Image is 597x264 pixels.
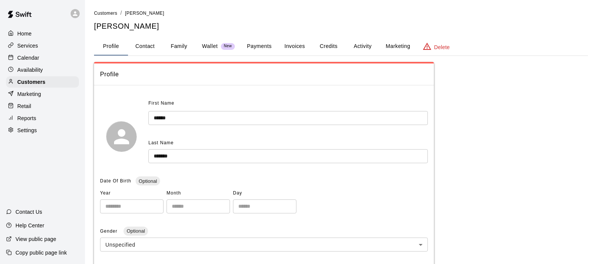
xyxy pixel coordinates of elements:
[6,64,79,76] a: Availability
[17,90,41,98] p: Marketing
[312,37,346,56] button: Credits
[148,140,174,145] span: Last Name
[125,11,164,16] span: [PERSON_NAME]
[94,10,117,16] a: Customers
[100,238,428,252] div: Unspecified
[6,76,79,88] a: Customers
[202,42,218,50] p: Wallet
[148,97,174,110] span: First Name
[15,235,56,243] p: View public page
[17,30,32,37] p: Home
[100,228,119,234] span: Gender
[6,100,79,112] a: Retail
[6,40,79,51] a: Services
[17,102,31,110] p: Retail
[167,187,230,199] span: Month
[15,222,44,229] p: Help Center
[15,249,67,256] p: Copy public page link
[94,21,588,31] h5: [PERSON_NAME]
[17,114,36,122] p: Reports
[6,52,79,63] a: Calendar
[346,37,379,56] button: Activity
[94,11,117,16] span: Customers
[17,127,37,134] p: Settings
[123,228,148,234] span: Optional
[278,37,312,56] button: Invoices
[162,37,196,56] button: Family
[434,43,450,51] p: Delete
[94,9,588,17] nav: breadcrumb
[17,66,43,74] p: Availability
[17,54,39,62] p: Calendar
[241,37,278,56] button: Payments
[136,178,160,184] span: Optional
[100,187,164,199] span: Year
[233,187,296,199] span: Day
[6,88,79,100] a: Marketing
[17,78,45,86] p: Customers
[94,37,128,56] button: Profile
[221,44,235,49] span: New
[6,113,79,124] a: Reports
[6,28,79,39] a: Home
[379,37,416,56] button: Marketing
[15,208,42,216] p: Contact Us
[17,42,38,49] p: Services
[94,37,588,56] div: basic tabs example
[100,69,428,79] span: Profile
[128,37,162,56] button: Contact
[100,178,131,184] span: Date Of Birth
[120,9,122,17] li: /
[6,125,79,136] a: Settings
